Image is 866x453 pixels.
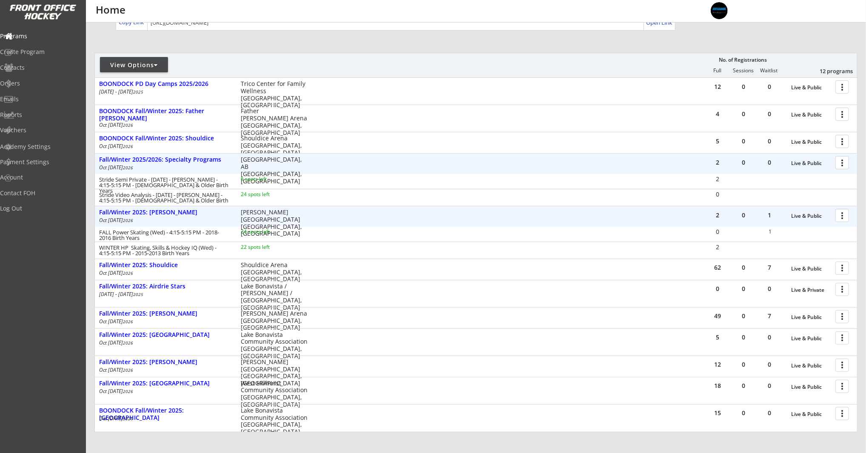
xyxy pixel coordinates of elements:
div: 2 [705,212,730,218]
div: Live & Public [791,336,831,342]
div: Fall/Winter 2025: [GEOGRAPHIC_DATA] [99,380,232,387]
div: WINTER HP Skating, Skills & Hockey IQ (Wed) - 4:15-5:15 PM - 2015-2013 Birth Years [99,245,229,256]
div: Trico Center for Family Wellness [GEOGRAPHIC_DATA], [GEOGRAPHIC_DATA] [241,80,308,109]
div: 6 spots left [241,177,296,182]
div: 2 [705,244,730,250]
div: Oct [DATE] [99,340,229,345]
div: 0 [731,383,756,389]
div: 5 [705,334,730,340]
em: 2026 [123,270,133,276]
div: Fall/Winter 2025/2026: Specialty Programs [99,156,232,163]
div: 0 [731,212,756,218]
div: Fall/Winter 2025: [PERSON_NAME] [99,209,232,216]
div: Oct [DATE] [99,389,229,394]
div: Lake Bonavista Community Association [GEOGRAPHIC_DATA], [GEOGRAPHIC_DATA] [241,331,308,360]
div: Shouldice Arena [GEOGRAPHIC_DATA], [GEOGRAPHIC_DATA] [241,262,308,283]
div: BOONDOCK PD Day Camps 2025/2026 [99,80,232,88]
button: more_vert [835,108,849,121]
div: Father [PERSON_NAME] Arena [GEOGRAPHIC_DATA], [GEOGRAPHIC_DATA] [241,108,308,136]
div: [PERSON_NAME] Arena [GEOGRAPHIC_DATA], [GEOGRAPHIC_DATA] [241,310,308,331]
div: 12 programs [809,67,853,75]
div: 7 [757,265,782,271]
div: 1 [757,212,782,218]
div: Live & Public [791,384,831,390]
div: 12 [705,84,730,90]
div: 7 [757,313,782,319]
div: 1 [758,229,783,234]
button: more_vert [835,156,849,169]
em: 2026 [123,217,133,223]
div: 0 [731,138,756,144]
em: 2026 [123,165,133,171]
em: 2026 [123,319,133,325]
button: more_vert [835,359,849,372]
div: 24 spots left [241,229,296,234]
button: more_vert [835,380,849,393]
div: Lake Bonavista Community Association [GEOGRAPHIC_DATA], [GEOGRAPHIC_DATA] [241,407,308,436]
div: Open Link [646,19,673,26]
em: 2026 [123,143,133,149]
button: more_vert [835,407,849,420]
div: 0 [731,265,756,271]
div: [PERSON_NAME][GEOGRAPHIC_DATA] [GEOGRAPHIC_DATA], [GEOGRAPHIC_DATA] [241,359,308,387]
div: Live & Private [791,287,831,293]
div: Stride Video Analysis - [DATE] - [PERSON_NAME] - 4:15-5:15 PM - [DEMOGRAPHIC_DATA] & Older Birth ... [99,192,229,209]
div: [PERSON_NAME][GEOGRAPHIC_DATA] [GEOGRAPHIC_DATA], [GEOGRAPHIC_DATA] [241,209,308,237]
div: 12 [705,362,730,368]
div: Oct [DATE] [99,123,229,128]
em: 2025 [133,89,143,95]
div: Oct [DATE] [99,218,229,223]
div: 15 [705,410,730,416]
em: 2026 [123,388,133,394]
div: Live & Public [791,411,831,417]
div: Oct [DATE] [99,144,229,149]
div: Fall/Winter 2025: [PERSON_NAME] [99,359,232,366]
div: 4 [705,111,730,117]
button: more_vert [835,310,849,323]
div: Live & Public [791,314,831,320]
button: more_vert [835,80,849,94]
div: No. of Registrations [717,57,769,63]
div: 0 [757,286,782,292]
div: Full [705,68,730,74]
div: 24 spots left [241,192,296,197]
a: Open Link [646,17,673,28]
div: BOONDOCK Fall/Winter 2025: Father [PERSON_NAME] [99,108,232,122]
div: [GEOGRAPHIC_DATA], AB [GEOGRAPHIC_DATA], [GEOGRAPHIC_DATA] [241,156,308,185]
div: Stride Semi Private - [DATE] - [PERSON_NAME] - 4:15-5:15 PM - [DEMOGRAPHIC_DATA] & Older Birth Years [99,177,229,194]
div: [DATE] - [DATE] [99,292,229,297]
div: 0 [705,286,730,292]
div: Fall/Winter 2025: Airdrie Stars [99,283,232,290]
div: Shouldice Arena [GEOGRAPHIC_DATA], [GEOGRAPHIC_DATA] [241,135,308,156]
div: 0 [731,111,756,117]
div: Live & Public [791,266,831,272]
div: 0 [731,313,756,319]
div: 2 [705,176,730,182]
div: Live & Public [791,160,831,166]
div: 0 [757,160,782,165]
div: 0 [757,383,782,389]
em: 2026 [123,367,133,373]
div: Fall/Winter 2025: Shouldice [99,262,232,269]
div: 0 [757,111,782,117]
div: Live & Public [791,213,831,219]
div: [DATE] - [DATE] [99,89,229,94]
div: 2 [705,160,730,165]
div: 18 [705,383,730,389]
div: Lake Bonavista / [PERSON_NAME] / [GEOGRAPHIC_DATA], [GEOGRAPHIC_DATA] [241,283,308,311]
div: Fall/Winter 2025: [PERSON_NAME] [99,310,232,317]
div: Oct [DATE] [99,416,229,421]
div: Waitlist [756,68,782,74]
button: more_vert [835,135,849,148]
div: Live & Public [791,85,831,91]
div: BOONDOCK Fall/Winter 2025: Shouldice [99,135,232,142]
em: 2025 [133,291,143,297]
div: West Hillhurst Community Association [GEOGRAPHIC_DATA], [GEOGRAPHIC_DATA] [241,380,308,408]
div: Fall/Winter 2025: [GEOGRAPHIC_DATA] [99,331,232,339]
div: Oct [DATE] [99,271,229,276]
button: more_vert [835,262,849,275]
div: 0 [757,334,782,340]
div: 0 [731,84,756,90]
div: 22 spots left [241,245,296,250]
div: View Options [100,61,168,69]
